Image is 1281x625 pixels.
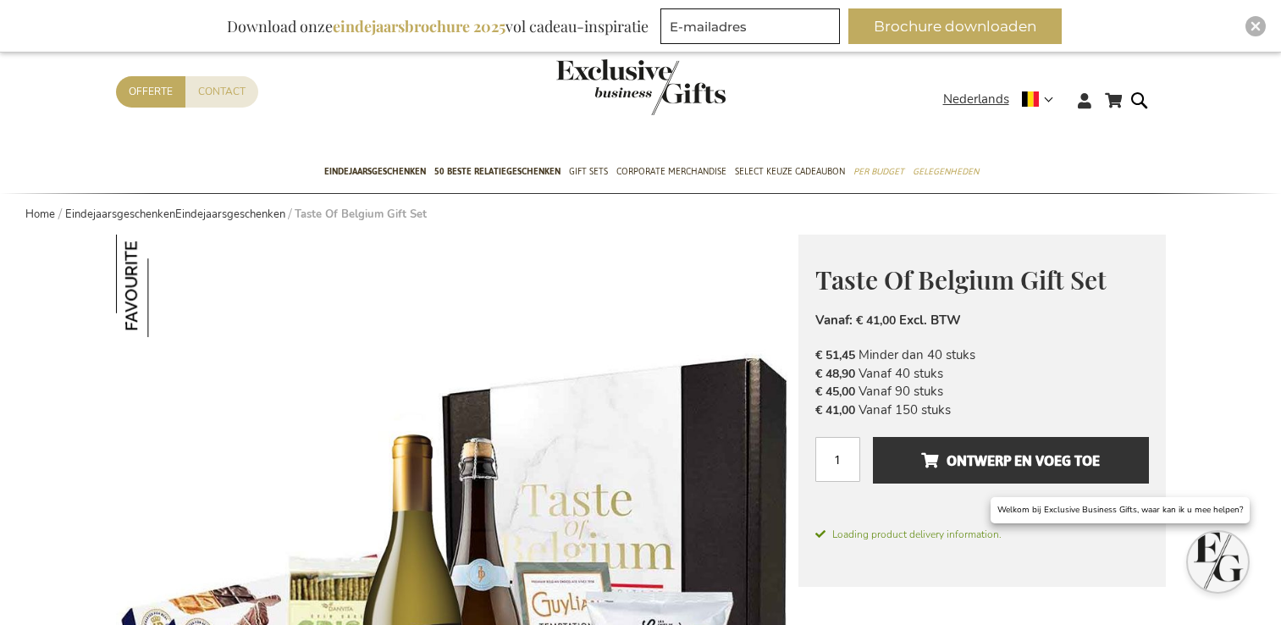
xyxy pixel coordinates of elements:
b: eindejaarsbrochure 2025 [333,16,505,36]
span: Gelegenheden [913,163,979,180]
span: € 45,00 [815,384,855,400]
span: € 51,45 [815,347,855,363]
a: Offerte [116,76,185,108]
a: Contact [185,76,258,108]
span: 50 beste relatiegeschenken [434,163,560,180]
span: Loading product delivery information. [815,527,1149,542]
button: Ontwerp en voeg toe [873,437,1148,484]
li: Vanaf 90 stuks [815,383,1149,401]
form: marketing offers and promotions [660,8,845,49]
span: € 48,90 [815,366,855,382]
span: € 41,00 [815,402,855,418]
span: Ontwerp en voeg toe [921,447,1100,474]
span: Gift Sets [569,163,608,180]
span: Taste Of Belgium Gift Set [815,263,1107,296]
input: E-mailadres [660,8,840,44]
div: Close [1245,16,1266,36]
a: store logo [556,59,641,115]
li: Vanaf 150 stuks [815,401,1149,419]
img: Exclusive Business gifts logo [556,59,726,115]
span: Vanaf: [815,312,853,329]
strong: Taste Of Belgium Gift Set [295,207,427,222]
span: Select Keuze Cadeaubon [735,163,845,180]
span: Eindejaarsgeschenken [324,163,426,180]
input: Aantal [815,437,860,482]
li: Vanaf 40 stuks [815,365,1149,383]
a: Home [25,207,55,222]
span: Per Budget [853,163,904,180]
img: Close [1251,21,1261,31]
div: Download onze vol cadeau-inspiratie [219,8,656,44]
span: Corporate Merchandise [616,163,726,180]
img: Taste Of Belgium Gift Set [116,235,218,337]
span: Nederlands [943,90,1009,109]
button: Brochure downloaden [848,8,1062,44]
a: EindejaarsgeschenkenEindejaarsgeschenken [65,207,285,222]
div: Nederlands [943,90,1064,109]
li: Minder dan 40 stuks [815,346,1149,364]
span: Excl. BTW [899,312,961,329]
span: € 41,00 [856,312,896,329]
